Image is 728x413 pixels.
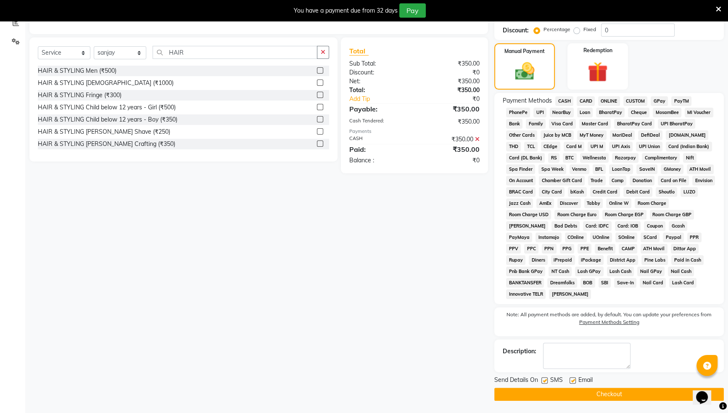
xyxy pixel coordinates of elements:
div: Net: [343,77,414,86]
span: [PERSON_NAME] [549,289,591,299]
div: Discount: [503,26,529,35]
span: LUZO [681,187,698,197]
span: Chamber Gift Card [539,176,585,185]
span: CEdge [541,142,560,151]
span: UPI BharatPay [658,119,695,129]
span: Loan [577,108,593,117]
span: BRAC Card [506,187,535,197]
span: Dittor App [671,244,699,254]
span: AmEx [536,199,554,208]
div: ₹350.00 [414,86,486,95]
span: Innovative TELR [506,289,546,299]
span: PayTM [671,96,691,106]
span: Instamojo [535,233,562,242]
span: Online W [606,199,631,208]
button: Pay [399,3,426,18]
span: Pine Labs [641,255,668,265]
span: Paid in Cash [671,255,704,265]
span: Venmo [570,164,589,174]
span: NT Cash [549,267,572,276]
span: City Card [539,187,564,197]
span: Rupay [506,255,525,265]
div: HAIR & STYLING [PERSON_NAME] Crafting (₹350) [38,140,175,148]
span: CAMP [619,244,637,254]
span: Lash GPay [575,267,604,276]
span: Jazz Cash [506,199,533,208]
div: ₹350.00 [414,59,486,68]
span: SaveIN [636,164,657,174]
span: THD [506,142,521,151]
span: Room Charge EGP [602,210,646,220]
span: Bank [506,119,522,129]
span: Envision [692,176,715,185]
span: PPV [506,244,521,254]
span: SOnline [615,233,637,242]
span: MyT Money [577,130,607,140]
span: Visa Card [549,119,576,129]
span: BANKTANSFER [506,278,544,288]
button: Checkout [494,388,724,401]
span: UPI M [588,142,606,151]
span: COnline [565,233,587,242]
div: ₹350.00 [414,77,486,86]
span: Room Charge USD [506,210,551,220]
label: Payment Methods Setting [579,318,639,326]
span: PhonePe [506,108,530,117]
div: Balance : [343,156,414,165]
div: Sub Total: [343,59,414,68]
div: ₹0 [414,156,486,165]
span: Room Charge Euro [554,210,599,220]
span: LoanTap [609,164,633,174]
span: MariDeal [610,130,635,140]
span: PPG [560,244,575,254]
div: ₹350.00 [414,117,486,126]
span: ATH Movil [641,244,667,254]
span: Nail Card [640,278,666,288]
span: Lash Card [669,278,696,288]
span: Nail GPay [637,267,665,276]
span: MI Voucher [685,108,713,117]
span: Debit Card [623,187,652,197]
span: DefiDeal [638,130,662,140]
span: Card (DL Bank) [506,153,545,163]
span: Gcash [669,221,687,231]
div: HAIR & STYLING [PERSON_NAME] Shave (₹250) [38,127,170,136]
span: RS [548,153,559,163]
label: Fixed [583,26,596,33]
span: On Account [506,176,535,185]
span: Cheque [628,108,649,117]
div: ₹350.00 [414,135,486,144]
span: PayMaya [506,233,532,242]
span: BharatPay [596,108,625,117]
img: _cash.svg [509,60,541,82]
span: Shoutlo [656,187,677,197]
span: Card: IOB [615,221,641,231]
span: Spa Finder [506,164,535,174]
span: Card on File [658,176,689,185]
span: GMoney [661,164,683,174]
span: Razorpay [612,153,638,163]
div: Payments [349,128,480,135]
span: Nail Cash [668,267,694,276]
span: Trade [588,176,606,185]
div: Discount: [343,68,414,77]
div: Paid: [343,144,414,154]
label: Note: All payment methods are added, by default. You can update your preferences from [503,311,715,329]
div: HAIR & STYLING Child below 12 years - Boy (₹350) [38,115,177,124]
div: HAIR & STYLING Fringe (₹300) [38,91,121,100]
span: Card: IDFC [583,221,612,231]
span: Lash Cash [607,267,634,276]
span: Comp [609,176,627,185]
div: Total: [343,86,414,95]
span: iPackage [578,255,604,265]
span: UOnline [590,233,612,242]
span: Master Card [579,119,611,129]
span: UPI Union [636,142,662,151]
span: Pnb Bank GPay [506,267,545,276]
div: HAIR & STYLING Men (₹500) [38,66,116,75]
span: BOB [580,278,595,288]
span: [DOMAIN_NAME] [666,130,708,140]
span: Juice by MCB [541,130,574,140]
div: HAIR & STYLING Child below 12 years - Girl (₹500) [38,103,176,112]
iframe: chat widget [693,379,720,405]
